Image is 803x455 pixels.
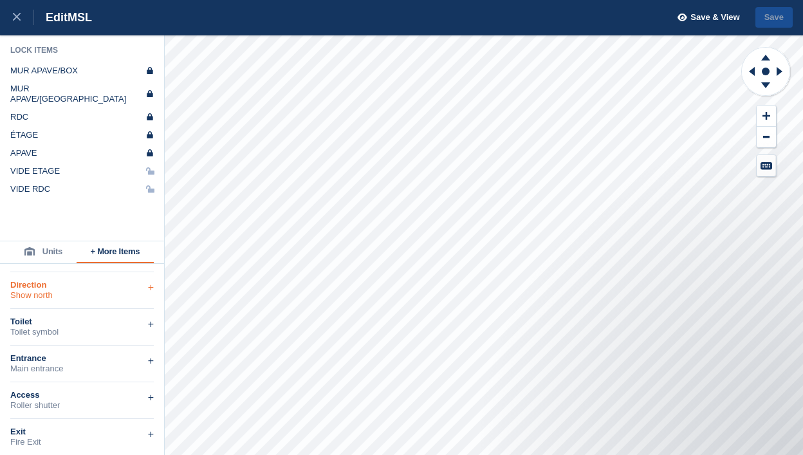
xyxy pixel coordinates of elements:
div: + [148,427,154,442]
div: APAVE [10,148,37,158]
div: Toilet [10,317,154,327]
button: Zoom Out [757,127,776,148]
div: Edit MSL [34,10,92,25]
div: MUR APAVE/BOX [10,66,78,76]
div: + [148,317,154,332]
div: Direction [10,280,154,290]
div: ÉTAGE [10,130,38,140]
div: + [148,390,154,405]
div: Exit [10,427,154,437]
span: Save & View [690,11,739,24]
button: Save [755,7,793,28]
button: + More Items [77,241,154,263]
div: Access [10,390,154,400]
div: Lock Items [10,45,154,55]
div: VIDE ETAGE [10,166,60,176]
div: Entrance [10,353,154,364]
button: Save & View [670,7,740,28]
button: Units [10,241,77,263]
div: Toilet symbol [10,327,154,337]
button: Keyboard Shortcuts [757,155,776,176]
div: Main entrance [10,364,154,374]
div: Show north [10,290,154,301]
div: VIDE RDC [10,184,50,194]
div: DirectionShow north+ [10,272,154,309]
div: AccessRoller shutter+ [10,382,154,419]
div: ToiletToilet symbol+ [10,309,154,346]
div: Roller shutter [10,400,154,411]
div: EntranceMain entrance+ [10,346,154,382]
div: + [148,280,154,295]
div: + [148,353,154,369]
button: Zoom In [757,106,776,127]
div: Fire Exit [10,437,154,447]
div: MUR APAVE/[GEOGRAPHIC_DATA] [10,84,139,104]
div: RDC [10,112,28,122]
